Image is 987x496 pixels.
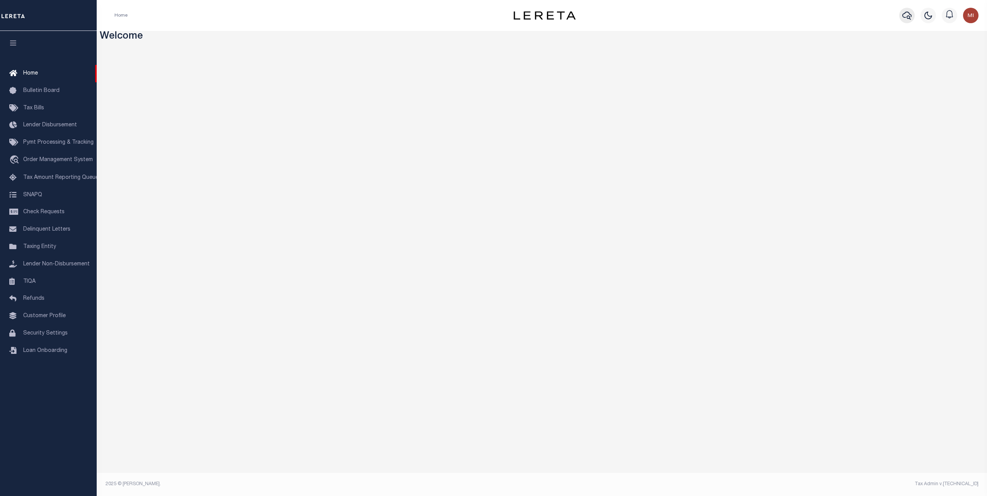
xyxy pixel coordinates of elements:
[23,209,65,215] span: Check Requests
[23,313,66,319] span: Customer Profile
[23,122,77,128] span: Lender Disbursement
[100,481,542,488] div: 2025 © [PERSON_NAME].
[23,296,44,301] span: Refunds
[23,71,38,76] span: Home
[23,331,68,336] span: Security Settings
[23,244,56,250] span: Taxing Entity
[23,140,94,145] span: Pymt Processing & Tracking
[23,192,42,197] span: SNAPQ
[23,157,93,163] span: Order Management System
[9,155,22,165] i: travel_explore
[23,279,36,284] span: TIQA
[514,11,575,20] img: logo-dark.svg
[23,175,99,180] span: Tax Amount Reporting Queue
[548,481,978,488] div: Tax Admin v.[TECHNICAL_ID]
[23,105,44,111] span: Tax Bills
[963,8,978,23] img: svg+xml;base64,PHN2ZyB4bWxucz0iaHR0cDovL3d3dy53My5vcmcvMjAwMC9zdmciIHBvaW50ZXItZXZlbnRzPSJub25lIi...
[23,348,67,353] span: Loan Onboarding
[23,227,70,232] span: Delinquent Letters
[100,31,984,43] h3: Welcome
[114,12,128,19] li: Home
[23,88,60,93] span: Bulletin Board
[23,262,90,267] span: Lender Non-Disbursement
